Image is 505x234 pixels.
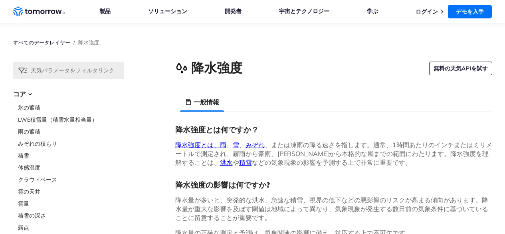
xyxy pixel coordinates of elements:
font: 雨の蓄積 [18,128,40,135]
a: 雪 [233,141,239,149]
a: 開発者 [225,8,242,15]
a: 積雪の深さ [18,212,124,220]
h3: コア [13,89,124,99]
font: コア [13,90,26,98]
font: 雲の天井 [18,188,40,195]
font: 、 [226,141,233,149]
a: 製品 [99,8,111,15]
a: 積雪 [18,152,124,160]
a: 体感温度 [18,164,124,172]
a: 雲量 [18,200,124,208]
a: 雲の天井 [18,188,124,196]
font: 一般情報 [194,98,219,106]
a: ログイン [416,8,438,15]
font: 降水強度 [191,60,242,76]
a: 雨の蓄積 [18,128,124,136]
a: すべてのデータレイヤー [13,39,70,46]
font: 体感温度 [18,164,40,171]
font: 氷の蓄積 [18,104,40,111]
font: 積雪 [18,152,29,159]
font: 、 [239,141,246,149]
font: 露点 [18,224,29,231]
a: 学ぶ [367,8,378,15]
font: 積雪の深さ [18,212,46,219]
a: 降水強度とは、雨 [175,141,226,149]
a: 宇宙とテクノロジー [279,8,329,15]
a: 積雪 [239,158,252,166]
input: 天気パラメータをフィルタリングする [13,62,124,79]
font: 降水強度とは何ですか？ [175,125,259,134]
font: 降水強度の影響は何ですか? [175,180,270,190]
font: みぞれの積もり [18,140,57,147]
a: クラウドベース [18,176,124,184]
font: 雲量 [18,200,29,207]
a: デモを入手 [448,5,492,18]
li: 一般情報 [180,92,224,112]
font: 。通常、1時間あたりのインチまたはミリメートルで測定され、霧雨から豪雨、[PERSON_NAME]から本格的な嵐までの範囲にわたります。降水強度を理解することは、 [175,141,492,166]
font: や [233,158,239,166]
a: ソリューション [148,8,187,15]
font: LWE積雪量（積雪水量相当量） [18,116,97,123]
a: 露点 [18,224,124,232]
font: などの気象現象の影響を予測する上で非常に重要です。 [252,158,412,166]
a: みぞれ [246,141,265,149]
font: 無料の天気APIを試す [434,65,488,72]
font: クラウドベース [18,176,57,183]
font: 降水量が多いと、突発的な洪水、急速な積雪、視界の低下などの悪影響のリスクが高まる傾向があります。降水量が重大な影響を及ぼす閾値は地域によって異なり、気象現象が発生する数日前の気象条件に基づいてい... [175,196,488,222]
a: みぞれの積もり [18,140,124,148]
a: 洪水 [220,158,233,166]
a: ホームリンク [13,6,65,18]
font: 、または凍雨の降る速さを指します [265,141,367,149]
font: デモを入手 [456,8,484,15]
a: LWE積雪量（積雪水量相当量） [18,116,124,124]
font: 降水強度 [78,39,99,46]
font: / [73,39,75,46]
a: 氷の蓄積 [18,104,124,112]
a: 無料の天気APIを試す [429,62,492,75]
